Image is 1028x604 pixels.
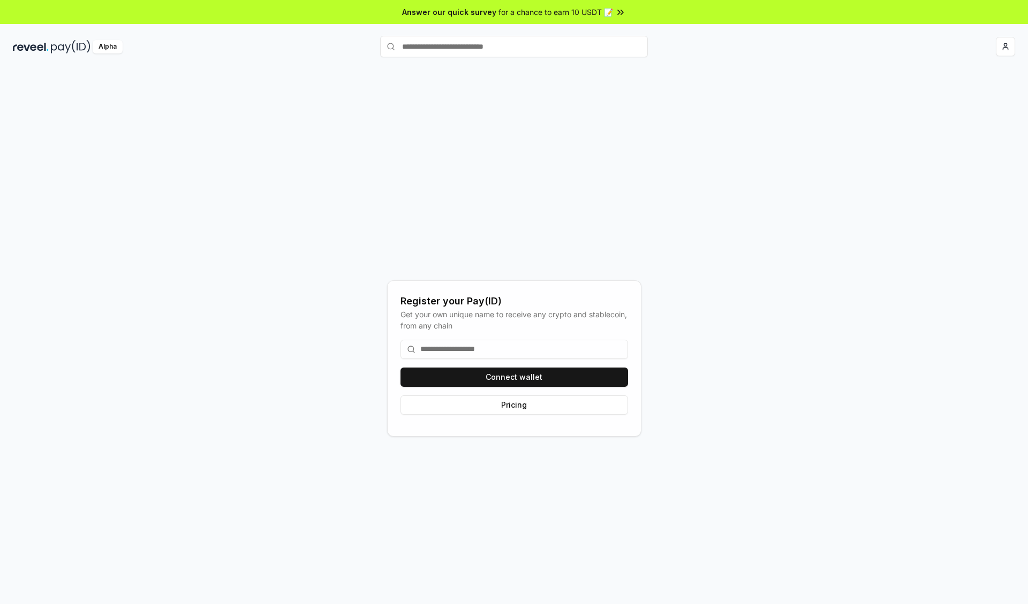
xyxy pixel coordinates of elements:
button: Connect wallet [400,368,628,387]
div: Get your own unique name to receive any crypto and stablecoin, from any chain [400,309,628,331]
img: pay_id [51,40,90,53]
img: reveel_dark [13,40,49,53]
div: Register your Pay(ID) [400,294,628,309]
span: for a chance to earn 10 USDT 📝 [498,6,613,18]
span: Answer our quick survey [402,6,496,18]
div: Alpha [93,40,123,53]
button: Pricing [400,395,628,415]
